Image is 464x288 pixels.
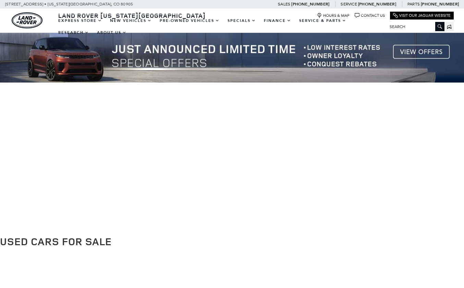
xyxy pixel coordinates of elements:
[393,13,451,18] a: Visit Our Jaguar Website
[12,12,42,28] a: land-rover
[407,2,420,7] span: Parts
[58,11,206,20] span: Land Rover [US_STATE][GEOGRAPHIC_DATA]
[341,2,357,7] span: Service
[223,15,260,27] a: Specials
[358,1,396,7] a: [PHONE_NUMBER]
[260,15,295,27] a: Finance
[54,27,93,39] a: Research
[384,23,444,31] input: Search
[421,1,459,7] a: [PHONE_NUMBER]
[54,15,106,27] a: EXPRESS STORE
[93,27,131,39] a: About Us
[54,15,384,39] nav: Main Navigation
[317,13,350,18] a: Hours & Map
[295,15,350,27] a: Service & Parts
[106,15,156,27] a: New Vehicles
[156,15,223,27] a: Pre-Owned Vehicles
[278,2,290,7] span: Sales
[5,2,133,7] a: [STREET_ADDRESS] • [US_STATE][GEOGRAPHIC_DATA], CO 80905
[12,12,42,28] img: Land Rover
[355,13,385,18] a: Contact Us
[291,1,329,7] a: [PHONE_NUMBER]
[54,11,210,20] a: Land Rover [US_STATE][GEOGRAPHIC_DATA]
